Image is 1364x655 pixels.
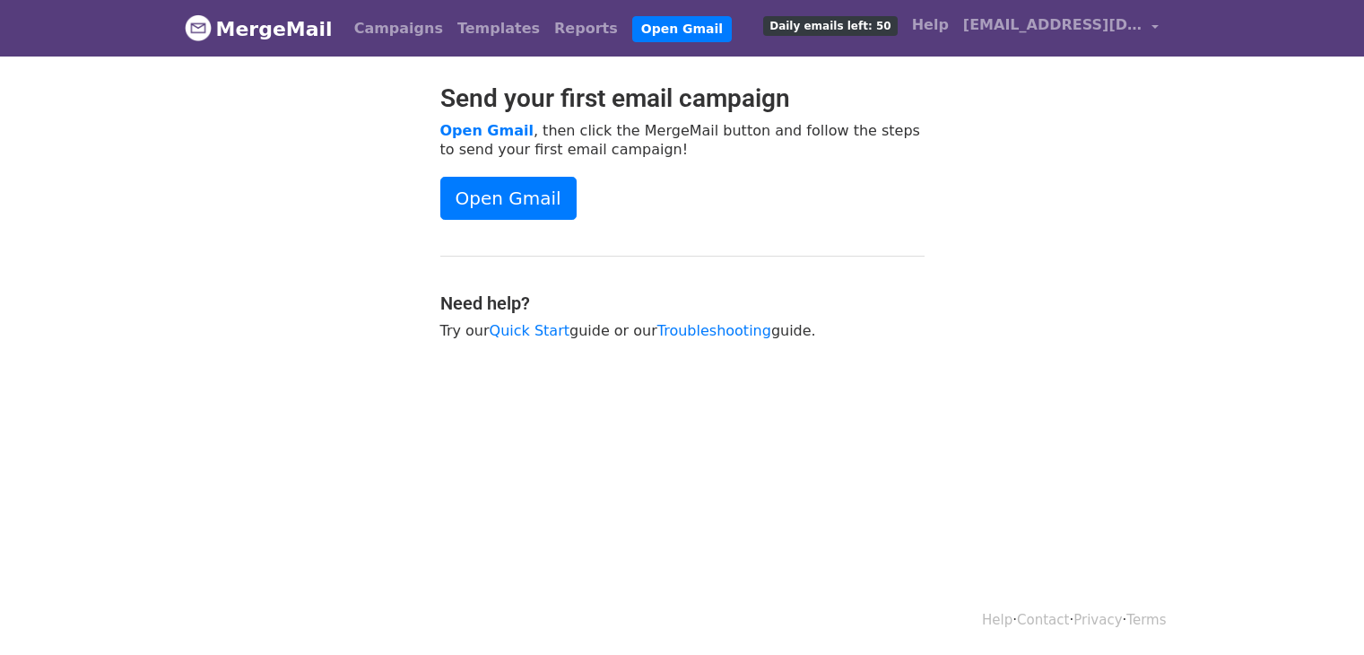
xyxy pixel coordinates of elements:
[632,16,732,42] a: Open Gmail
[347,11,450,47] a: Campaigns
[440,121,925,159] p: , then click the MergeMail button and follow the steps to send your first email campaign!
[440,83,925,114] h2: Send your first email campaign
[440,321,925,340] p: Try our guide or our guide.
[982,612,1012,628] a: Help
[905,7,956,43] a: Help
[185,14,212,41] img: MergeMail logo
[490,322,569,339] a: Quick Start
[963,14,1142,36] span: [EMAIL_ADDRESS][DOMAIN_NAME]
[440,177,577,220] a: Open Gmail
[547,11,625,47] a: Reports
[763,16,897,36] span: Daily emails left: 50
[450,11,547,47] a: Templates
[756,7,904,43] a: Daily emails left: 50
[1073,612,1122,628] a: Privacy
[956,7,1166,49] a: [EMAIL_ADDRESS][DOMAIN_NAME]
[440,122,534,139] a: Open Gmail
[185,10,333,48] a: MergeMail
[440,293,925,314] h4: Need help?
[1017,612,1069,628] a: Contact
[1126,612,1166,628] a: Terms
[657,322,771,339] a: Troubleshooting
